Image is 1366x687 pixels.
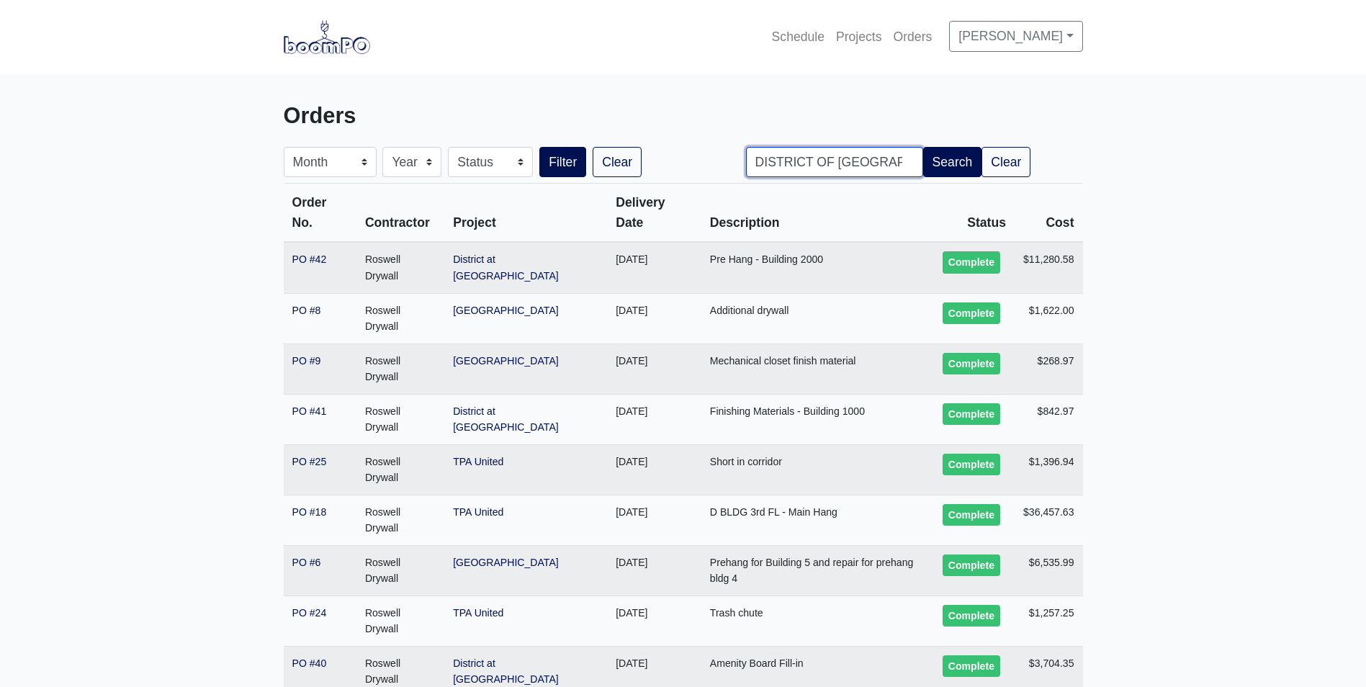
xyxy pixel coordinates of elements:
td: $1,622.00 [1015,293,1083,343]
td: Prehang for Building 5 and repair for prehang bldg 4 [701,545,934,596]
th: Status [934,184,1015,243]
a: TPA United [453,607,503,619]
div: Complete [943,504,1000,526]
div: Complete [943,655,1000,677]
a: Clear [593,147,642,177]
div: Complete [943,302,1000,324]
td: $1,396.94 [1015,444,1083,495]
a: PO #25 [292,456,327,467]
td: Finishing Materials - Building 1000 [701,394,934,444]
td: [DATE] [607,495,701,545]
a: District at [GEOGRAPHIC_DATA] [453,253,559,282]
a: PO #9 [292,355,321,367]
td: [DATE] [607,343,701,394]
a: [GEOGRAPHIC_DATA] [453,557,559,568]
a: Schedule [766,21,830,53]
a: PO #18 [292,506,327,518]
a: PO #40 [292,657,327,669]
th: Cost [1015,184,1083,243]
td: Roswell Drywall [356,596,444,646]
a: Projects [830,21,888,53]
button: Search [923,147,982,177]
h3: Orders [284,103,673,130]
div: Complete [943,454,1000,475]
a: PO #8 [292,305,321,316]
td: [DATE] [607,242,701,293]
div: Complete [943,403,1000,425]
div: Complete [943,251,1000,273]
a: TPA United [453,456,503,467]
td: $11,280.58 [1015,242,1083,293]
a: PO #24 [292,607,327,619]
th: Description [701,184,934,243]
td: Roswell Drywall [356,242,444,293]
td: Roswell Drywall [356,343,444,394]
td: [DATE] [607,293,701,343]
td: Roswell Drywall [356,444,444,495]
a: PO #6 [292,557,321,568]
img: boomPO [284,20,370,53]
td: Trash chute [701,596,934,646]
a: [GEOGRAPHIC_DATA] [453,355,559,367]
td: Roswell Drywall [356,495,444,545]
td: Roswell Drywall [356,545,444,596]
td: $1,257.25 [1015,596,1083,646]
td: [DATE] [607,596,701,646]
td: [DATE] [607,394,701,444]
td: $842.97 [1015,394,1083,444]
th: Project [444,184,607,243]
div: Complete [943,554,1000,576]
a: Orders [888,21,938,53]
td: [DATE] [607,444,701,495]
input: Order Description [746,147,923,177]
td: D BLDG 3rd FL - Main Hang [701,495,934,545]
div: Complete [943,353,1000,374]
th: Delivery Date [607,184,701,243]
td: Additional drywall [701,293,934,343]
a: PO #42 [292,253,327,265]
th: Order No. [284,184,356,243]
td: $268.97 [1015,343,1083,394]
a: TPA United [453,506,503,518]
td: Roswell Drywall [356,293,444,343]
a: District at [GEOGRAPHIC_DATA] [453,405,559,434]
a: [GEOGRAPHIC_DATA] [453,305,559,316]
td: Roswell Drywall [356,394,444,444]
div: Complete [943,605,1000,627]
a: District at [GEOGRAPHIC_DATA] [453,657,559,686]
td: Mechanical closet finish material [701,343,934,394]
th: Contractor [356,184,444,243]
a: PO #41 [292,405,327,417]
td: Short in corridor [701,444,934,495]
td: $36,457.63 [1015,495,1083,545]
a: [PERSON_NAME] [949,21,1082,51]
button: Filter [539,147,586,177]
td: [DATE] [607,545,701,596]
a: Clear [981,147,1030,177]
td: $6,535.99 [1015,545,1083,596]
td: Pre Hang - Building 2000 [701,242,934,293]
